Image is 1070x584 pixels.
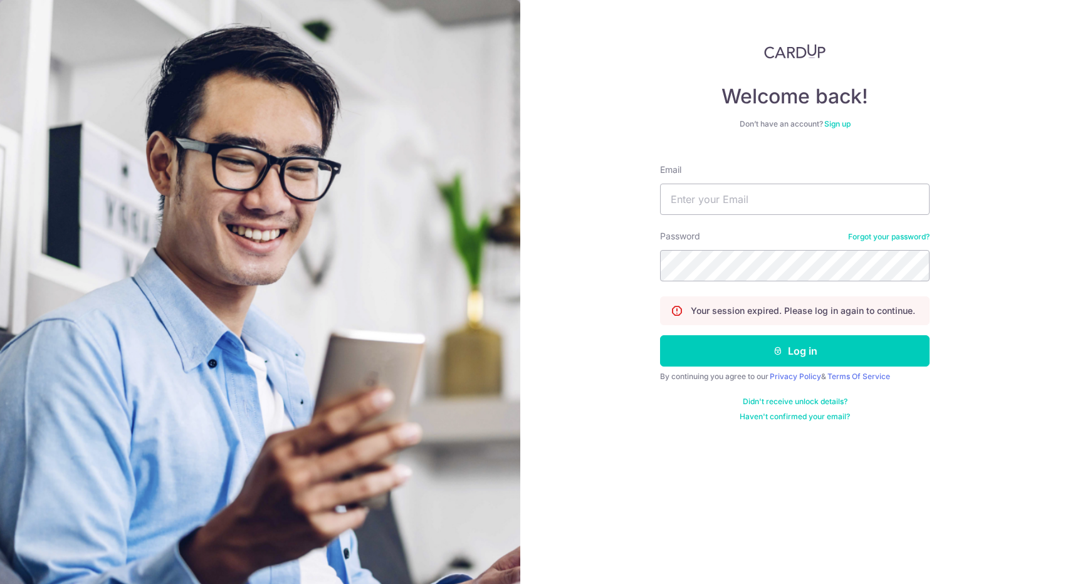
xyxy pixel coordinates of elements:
[740,412,850,422] a: Haven't confirmed your email?
[743,397,847,407] a: Didn't receive unlock details?
[848,232,930,242] a: Forgot your password?
[660,372,930,382] div: By continuing you agree to our &
[660,230,700,242] label: Password
[691,305,915,317] p: Your session expired. Please log in again to continue.
[660,184,930,215] input: Enter your Email
[660,119,930,129] div: Don’t have an account?
[770,372,821,381] a: Privacy Policy
[660,164,681,176] label: Email
[660,335,930,367] button: Log in
[660,84,930,109] h4: Welcome back!
[764,44,826,59] img: CardUp Logo
[824,119,851,128] a: Sign up
[827,372,890,381] a: Terms Of Service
